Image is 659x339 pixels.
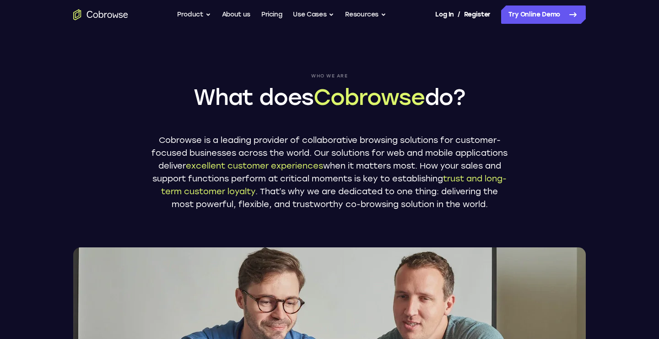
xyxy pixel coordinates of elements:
[222,5,250,24] a: About us
[464,5,491,24] a: Register
[501,5,586,24] a: Try Online Demo
[293,5,334,24] button: Use Cases
[151,134,508,211] p: Cobrowse is a leading provider of collaborative browsing solutions for customer-focused businesse...
[458,9,460,20] span: /
[261,5,282,24] a: Pricing
[345,5,386,24] button: Resources
[151,82,508,112] h1: What does do?
[186,161,323,171] span: excellent customer experiences
[435,5,454,24] a: Log In
[313,84,424,110] span: Cobrowse
[177,5,211,24] button: Product
[151,73,508,79] span: Who we are
[73,9,128,20] a: Go to the home page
